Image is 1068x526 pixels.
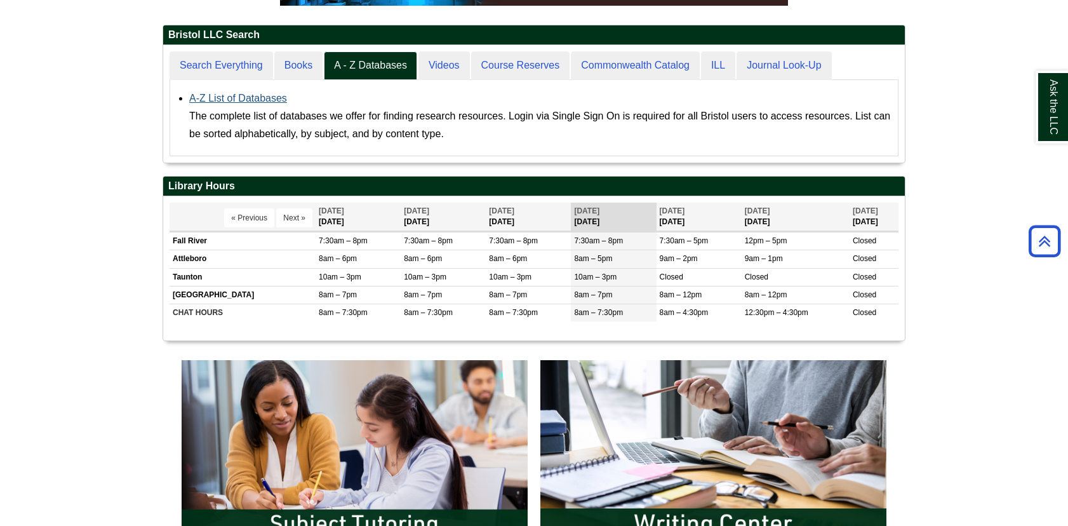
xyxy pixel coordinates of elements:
span: 8am – 6pm [489,254,527,263]
span: Closed [745,273,768,281]
span: Closed [853,236,876,245]
span: Closed [853,273,876,281]
a: A-Z List of Databases [189,93,287,104]
td: Attleboro [170,250,316,268]
span: 8am – 7pm [489,290,527,299]
th: [DATE] [316,203,401,231]
span: Closed [853,290,876,299]
button: « Previous [224,208,274,227]
span: 8am – 7:30pm [574,308,623,317]
a: Books [274,51,323,80]
span: 8am – 12pm [660,290,702,299]
th: [DATE] [571,203,656,231]
span: 10am – 3pm [319,273,361,281]
span: 8am – 7:30pm [404,308,453,317]
span: 12pm – 5pm [745,236,787,245]
span: 8am – 6pm [319,254,357,263]
span: [DATE] [574,206,599,215]
span: 12:30pm – 4:30pm [745,308,808,317]
span: 7:30am – 8pm [404,236,453,245]
span: Closed [853,308,876,317]
span: 7:30am – 8pm [489,236,538,245]
span: 8am – 4:30pm [660,308,709,317]
button: Next » [276,208,312,227]
span: 7:30am – 5pm [660,236,709,245]
th: [DATE] [850,203,898,231]
span: 8am – 6pm [404,254,442,263]
th: [DATE] [401,203,486,231]
a: Course Reserves [471,51,570,80]
a: Journal Look-Up [737,51,831,80]
td: Taunton [170,268,316,286]
th: [DATE] [486,203,571,231]
td: CHAT HOURS [170,304,316,321]
th: [DATE] [657,203,742,231]
span: 8am – 7pm [404,290,442,299]
span: 8am – 12pm [745,290,787,299]
th: [DATE] [742,203,850,231]
a: ILL [701,51,735,80]
a: Videos [418,51,470,80]
span: 7:30am – 8pm [319,236,368,245]
span: 8am – 7pm [574,290,612,299]
a: Commonwealth Catalog [571,51,700,80]
span: 10am – 3pm [574,273,617,281]
a: Search Everything [170,51,273,80]
span: [DATE] [853,206,878,215]
a: Back to Top [1024,233,1065,250]
td: Fall River [170,233,316,250]
span: 8am – 5pm [574,254,612,263]
span: 9am – 2pm [660,254,698,263]
span: 7:30am – 8pm [574,236,623,245]
h2: Library Hours [163,177,905,196]
span: [DATE] [319,206,344,215]
span: 8am – 7pm [319,290,357,299]
span: 10am – 3pm [404,273,446,281]
span: 9am – 1pm [745,254,783,263]
h2: Bristol LLC Search [163,25,905,45]
div: The complete list of databases we offer for finding research resources. Login via Single Sign On ... [189,107,891,143]
span: 8am – 7:30pm [319,308,368,317]
span: [DATE] [660,206,685,215]
span: 10am – 3pm [489,273,531,281]
span: [DATE] [489,206,514,215]
td: [GEOGRAPHIC_DATA] [170,286,316,304]
span: Closed [853,254,876,263]
span: [DATE] [404,206,429,215]
span: [DATE] [745,206,770,215]
a: A - Z Databases [324,51,417,80]
span: 8am – 7:30pm [489,308,538,317]
span: Closed [660,273,683,281]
